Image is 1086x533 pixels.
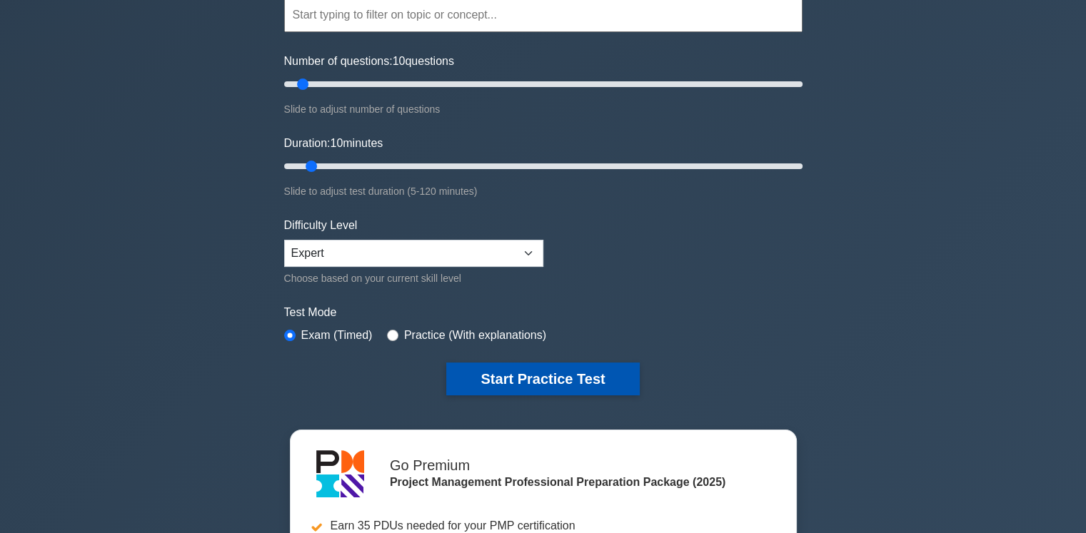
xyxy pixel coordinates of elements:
label: Exam (Timed) [301,327,373,344]
label: Duration: minutes [284,135,383,152]
button: Start Practice Test [446,362,639,395]
span: 10 [330,137,343,149]
label: Difficulty Level [284,217,358,234]
label: Test Mode [284,304,803,321]
span: 10 [393,55,406,67]
div: Choose based on your current skill level [284,270,543,287]
label: Practice (With explanations) [404,327,546,344]
div: Slide to adjust number of questions [284,101,803,118]
label: Number of questions: questions [284,53,454,70]
div: Slide to adjust test duration (5-120 minutes) [284,183,803,200]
